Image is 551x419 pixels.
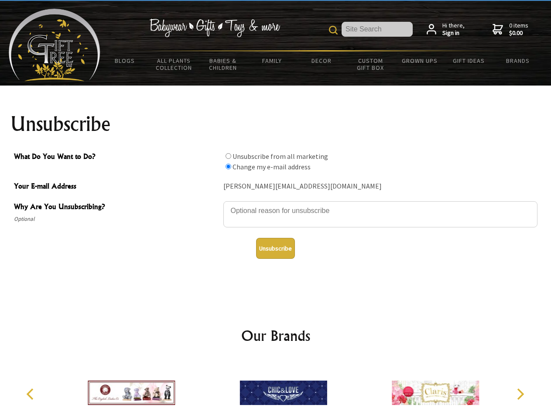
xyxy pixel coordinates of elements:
a: Hi there,Sign in [427,22,465,37]
img: product search [329,26,338,34]
label: Change my e-mail address [233,162,311,171]
span: Hi there, [442,22,465,37]
input: What Do You Want to Do? [226,164,231,169]
input: Site Search [342,22,413,37]
a: Brands [493,52,543,70]
span: Your E-mail Address [14,181,219,193]
div: [PERSON_NAME][EMAIL_ADDRESS][DOMAIN_NAME] [223,180,537,193]
a: Grown Ups [395,52,444,70]
button: Next [510,385,530,404]
a: BLOGS [100,52,150,70]
label: Unsubscribe from all marketing [233,152,328,161]
button: Previous [22,385,41,404]
a: Gift Ideas [444,52,493,70]
img: Babywear - Gifts - Toys & more [149,19,280,37]
h1: Unsubscribe [10,113,541,134]
img: Babyware - Gifts - Toys and more... [9,9,100,81]
span: Why Are You Unsubscribing? [14,201,219,214]
textarea: Why Are You Unsubscribing? [223,201,537,227]
a: 0 items$0.00 [493,22,528,37]
h2: Our Brands [17,325,534,346]
span: What Do You Want to Do? [14,151,219,164]
strong: $0.00 [509,29,528,37]
span: 0 items [509,21,528,37]
a: Decor [297,52,346,70]
span: Optional [14,214,219,224]
a: Babies & Children [198,52,248,77]
a: Custom Gift Box [346,52,395,77]
input: What Do You Want to Do? [226,153,231,159]
button: Unsubscribe [256,238,295,259]
a: Family [248,52,297,70]
a: All Plants Collection [150,52,199,77]
strong: Sign in [442,29,465,37]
